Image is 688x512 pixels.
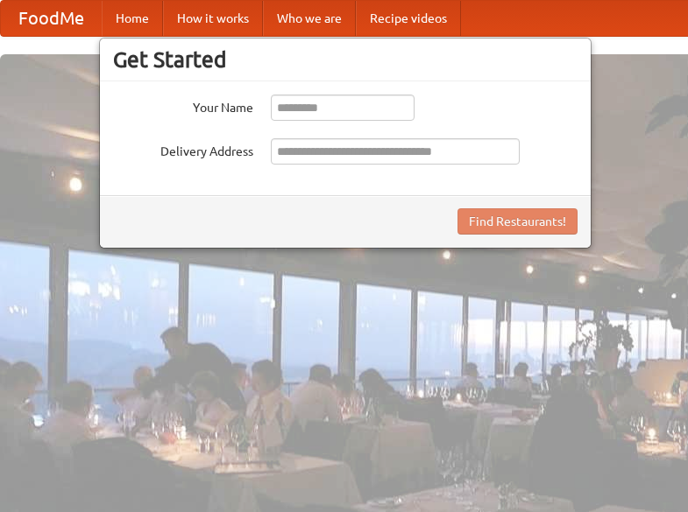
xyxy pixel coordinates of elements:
[1,1,102,36] a: FoodMe
[102,1,163,36] a: Home
[356,1,461,36] a: Recipe videos
[113,95,253,116] label: Your Name
[113,138,253,160] label: Delivery Address
[263,1,356,36] a: Who we are
[457,208,578,235] button: Find Restaurants!
[113,46,578,73] h3: Get Started
[163,1,263,36] a: How it works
